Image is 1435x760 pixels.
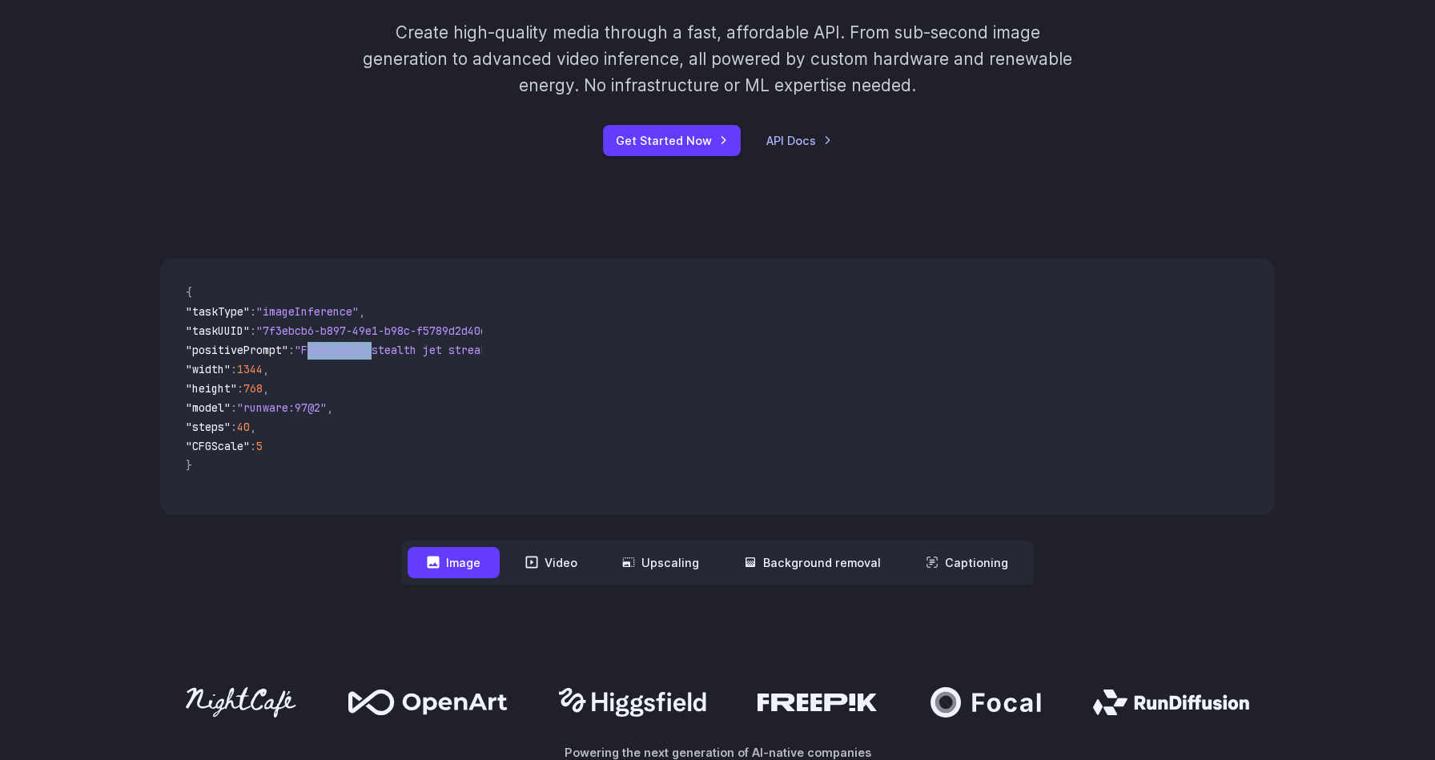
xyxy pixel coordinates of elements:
p: Create high-quality media through a fast, affordable API. From sub-second image generation to adv... [361,19,1075,99]
span: "positivePrompt" [186,343,288,357]
span: : [237,381,243,396]
button: Upscaling [603,547,718,578]
button: Captioning [906,547,1027,578]
span: , [359,304,365,319]
span: "model" [186,400,231,415]
span: "Futuristic stealth jet streaking through a neon-lit cityscape with glowing purple exhaust" [295,343,878,357]
span: : [250,324,256,338]
span: : [231,400,237,415]
span: , [263,362,269,376]
span: : [231,420,237,434]
span: : [250,304,256,319]
span: "taskType" [186,304,250,319]
span: , [327,400,333,415]
span: 40 [237,420,250,434]
span: "runware:97@2" [237,400,327,415]
button: Background removal [725,547,900,578]
span: , [250,420,256,434]
span: : [250,439,256,453]
span: } [186,458,192,472]
a: API Docs [766,131,832,150]
span: "CFGScale" [186,439,250,453]
a: Get Started Now [603,125,741,156]
button: Image [408,547,500,578]
span: : [288,343,295,357]
span: "imageInference" [256,304,359,319]
span: "taskUUID" [186,324,250,338]
span: "height" [186,381,237,396]
button: Video [506,547,597,578]
span: 5 [256,439,263,453]
span: "steps" [186,420,231,434]
span: { [186,285,192,300]
span: : [231,362,237,376]
span: 768 [243,381,263,396]
span: 1344 [237,362,263,376]
span: , [263,381,269,396]
span: "width" [186,362,231,376]
span: "7f3ebcb6-b897-49e1-b98c-f5789d2d40d7" [256,324,500,338]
